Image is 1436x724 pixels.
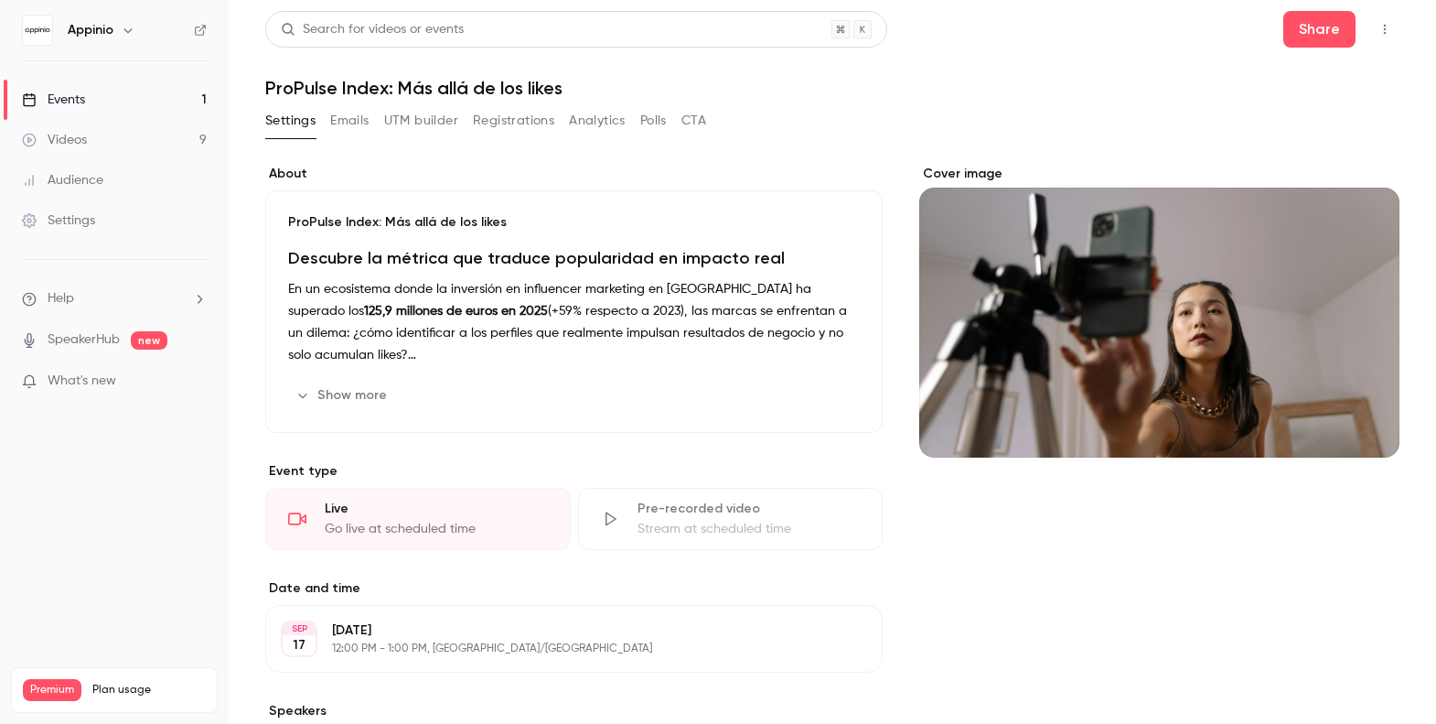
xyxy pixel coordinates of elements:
[325,500,548,518] div: Live
[48,289,74,308] span: Help
[288,381,398,410] button: Show more
[265,462,883,481] p: Event type
[22,289,207,308] li: help-dropdown-opener
[638,500,861,518] div: Pre-recorded video
[640,106,667,135] button: Polls
[265,702,883,720] label: Speakers
[283,622,316,635] div: SEP
[638,520,861,538] div: Stream at scheduled time
[332,621,786,640] p: [DATE]
[23,16,52,45] img: Appinio
[92,683,206,697] span: Plan usage
[288,278,860,366] p: En un ecosistema donde la inversión en influencer marketing en [GEOGRAPHIC_DATA] ha superado los ...
[265,579,883,598] label: Date and time
[293,636,305,654] p: 17
[325,520,548,538] div: Go live at scheduled time
[288,248,785,268] strong: Descubre la métrica que traduce popularidad en impacto real
[473,106,554,135] button: Registrations
[68,21,113,39] h6: Appinio
[131,331,167,350] span: new
[578,488,884,550] div: Pre-recorded videoStream at scheduled time
[23,679,81,701] span: Premium
[919,165,1399,183] label: Cover image
[22,211,95,230] div: Settings
[332,642,786,656] p: 12:00 PM - 1:00 PM, [GEOGRAPHIC_DATA]/[GEOGRAPHIC_DATA]
[265,77,1399,99] h1: ProPulse Index: Más allá de los likes
[22,131,87,149] div: Videos
[265,106,316,135] button: Settings
[48,372,116,391] span: What's new
[919,165,1399,458] section: Cover image
[22,171,103,189] div: Audience
[681,106,706,135] button: CTA
[185,373,207,390] iframe: Noticeable Trigger
[1283,11,1356,48] button: Share
[48,330,120,350] a: SpeakerHub
[330,106,369,135] button: Emails
[265,165,883,183] label: About
[281,20,464,39] div: Search for videos or events
[265,488,571,550] div: LiveGo live at scheduled time
[288,213,860,232] p: ProPulse Index: Más allá de los likes
[22,91,85,109] div: Events
[364,305,548,318] strong: 125,9 millones de euros en 2025
[384,106,458,135] button: UTM builder
[569,106,626,135] button: Analytics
